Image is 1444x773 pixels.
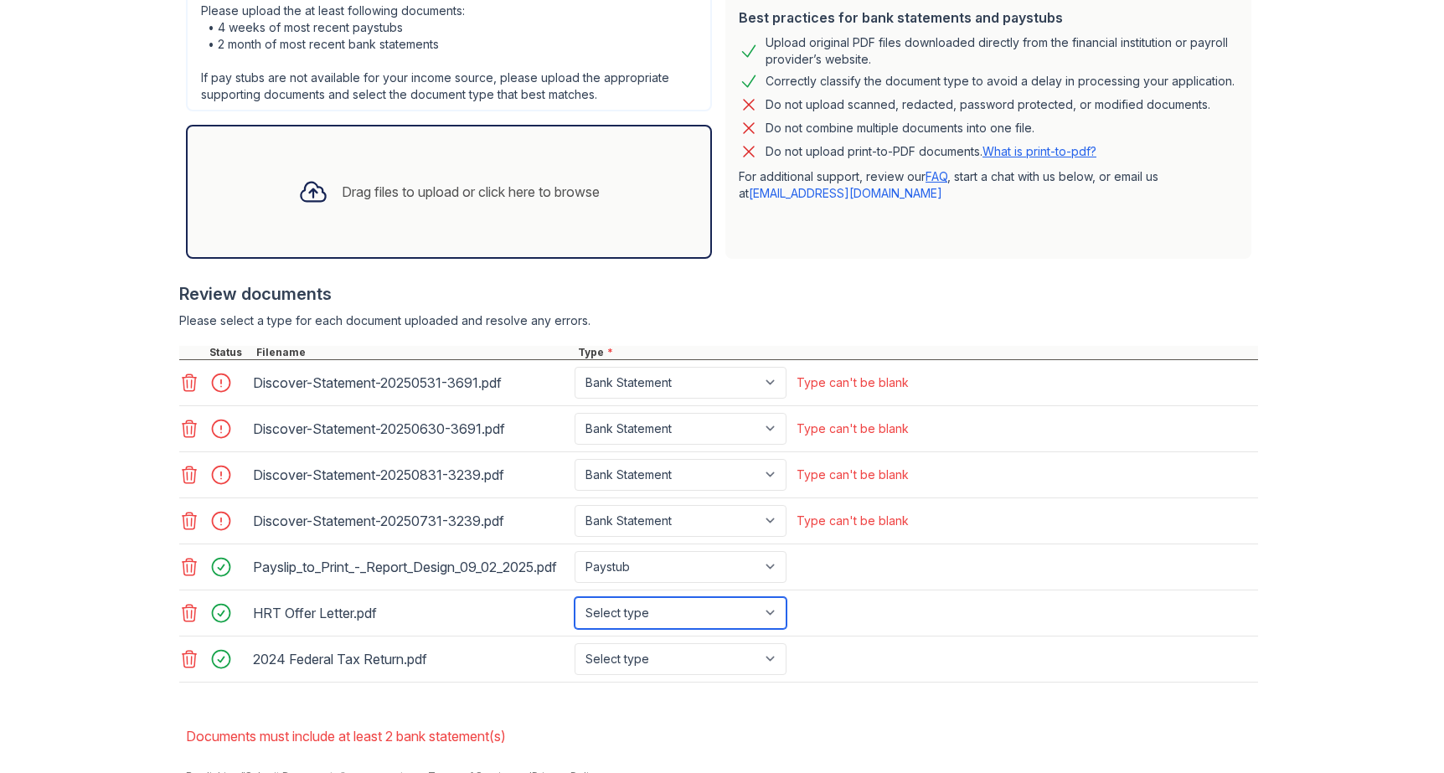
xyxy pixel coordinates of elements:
div: Type can't be blank [797,513,909,529]
div: Review documents [179,282,1258,306]
div: Payslip_to_Print_-_Report_Design_09_02_2025.pdf [253,554,568,580]
div: Type can't be blank [797,466,909,483]
div: Status [206,346,253,359]
div: Discover-Statement-20250531-3691.pdf [253,369,568,396]
div: Best practices for bank statements and paystubs [739,8,1238,28]
div: 2024 Federal Tax Return.pdf [253,646,568,673]
div: Correctly classify the document type to avoid a delay in processing your application. [766,71,1235,91]
div: Please select a type for each document uploaded and resolve any errors. [179,312,1258,329]
a: FAQ [926,169,947,183]
div: Upload original PDF files downloaded directly from the financial institution or payroll provider’... [766,34,1238,68]
div: Type can't be blank [797,420,909,437]
div: Type [575,346,1258,359]
div: Discover-Statement-20250831-3239.pdf [253,461,568,488]
p: For additional support, review our , start a chat with us below, or email us at [739,168,1238,202]
div: Do not combine multiple documents into one file. [766,118,1034,138]
li: Documents must include at least 2 bank statement(s) [186,719,1258,753]
a: [EMAIL_ADDRESS][DOMAIN_NAME] [749,186,942,200]
p: Do not upload print-to-PDF documents. [766,143,1096,160]
div: Filename [253,346,575,359]
div: Type can't be blank [797,374,909,391]
div: Discover-Statement-20250731-3239.pdf [253,508,568,534]
div: HRT Offer Letter.pdf [253,600,568,626]
div: Do not upload scanned, redacted, password protected, or modified documents. [766,95,1210,115]
a: What is print-to-pdf? [982,144,1096,158]
div: Discover-Statement-20250630-3691.pdf [253,415,568,442]
div: Drag files to upload or click here to browse [342,182,600,202]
